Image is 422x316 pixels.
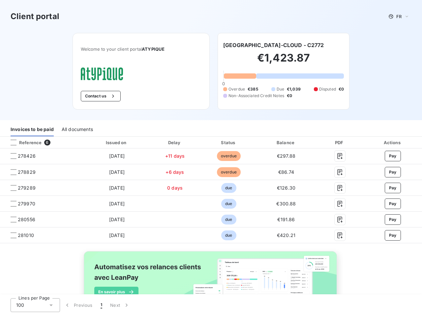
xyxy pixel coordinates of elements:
div: Delay [150,139,200,146]
span: Overdue [228,86,245,92]
span: €0 [287,93,292,99]
div: Status [203,139,255,146]
button: Contact us [81,91,121,101]
h6: [GEOGRAPHIC_DATA]-CLOUD - C2772 [223,41,324,49]
span: €0 [339,86,344,92]
span: €126.30 [277,185,295,191]
button: Pay [385,198,401,209]
span: €1,039 [287,86,301,92]
span: 279970 [18,200,35,207]
span: +6 days [166,169,184,175]
span: €385 [248,86,258,92]
span: 1 [101,302,102,308]
span: €86.74 [278,169,294,175]
button: 1 [97,298,106,312]
span: Non-Associated Credit Notes [228,93,284,99]
button: Pay [385,230,401,241]
span: due [221,230,236,240]
span: 100 [16,302,24,308]
span: 0 days [167,185,183,191]
span: [DATE] [109,185,125,191]
button: Pay [385,167,401,177]
span: +11 days [165,153,185,159]
span: Due [277,86,284,92]
span: 0 [222,81,225,86]
span: €300.88 [276,201,296,206]
button: Pay [385,183,401,193]
span: due [221,199,236,209]
span: overdue [217,151,241,161]
button: Previous [60,298,97,312]
div: All documents [62,122,93,136]
div: Reference [5,140,42,145]
span: [DATE] [109,169,125,175]
button: Next [106,298,134,312]
h2: €1,423.87 [223,51,344,71]
span: Disputed [319,86,336,92]
span: 278829 [18,169,36,175]
span: overdue [217,167,241,177]
div: Issued on [86,139,147,146]
div: Invoices to be paid [11,122,54,136]
span: [DATE] [109,153,125,159]
span: Welcome to your client portal [81,46,201,52]
span: €420.21 [277,232,295,238]
span: €297.88 [277,153,295,159]
span: [DATE] [109,217,125,222]
div: PDF [317,139,362,146]
span: due [221,183,236,193]
h3: Client portal [11,11,59,22]
span: €191.86 [277,217,295,222]
span: FR [396,14,402,19]
span: due [221,215,236,224]
span: ATYPIQUE [142,46,165,52]
span: 280556 [18,216,35,223]
span: [DATE] [109,201,125,206]
span: 278426 [18,153,36,159]
span: 6 [44,140,50,145]
div: Balance [257,139,315,146]
button: Pay [385,151,401,161]
div: Actions [365,139,421,146]
span: 281010 [18,232,34,239]
span: 279289 [18,185,36,191]
img: Company logo [81,67,123,80]
span: [DATE] [109,232,125,238]
button: Pay [385,214,401,225]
